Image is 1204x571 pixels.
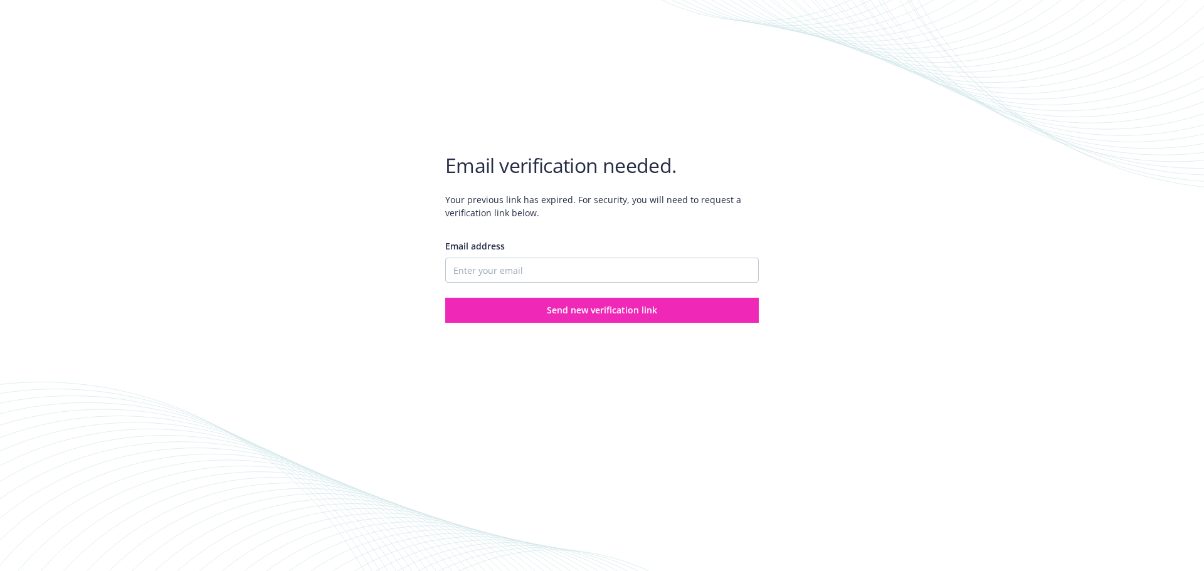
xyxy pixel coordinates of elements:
[547,304,657,316] span: Send new verification link
[445,258,759,283] input: Enter your email
[445,240,505,252] span: Email address
[445,153,759,178] h1: Email verification needed.
[445,298,759,323] button: Send new verification link
[445,108,564,130] img: Newfront logo
[445,183,759,229] span: Your previous link has expired. For security, you will need to request a verification link below.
